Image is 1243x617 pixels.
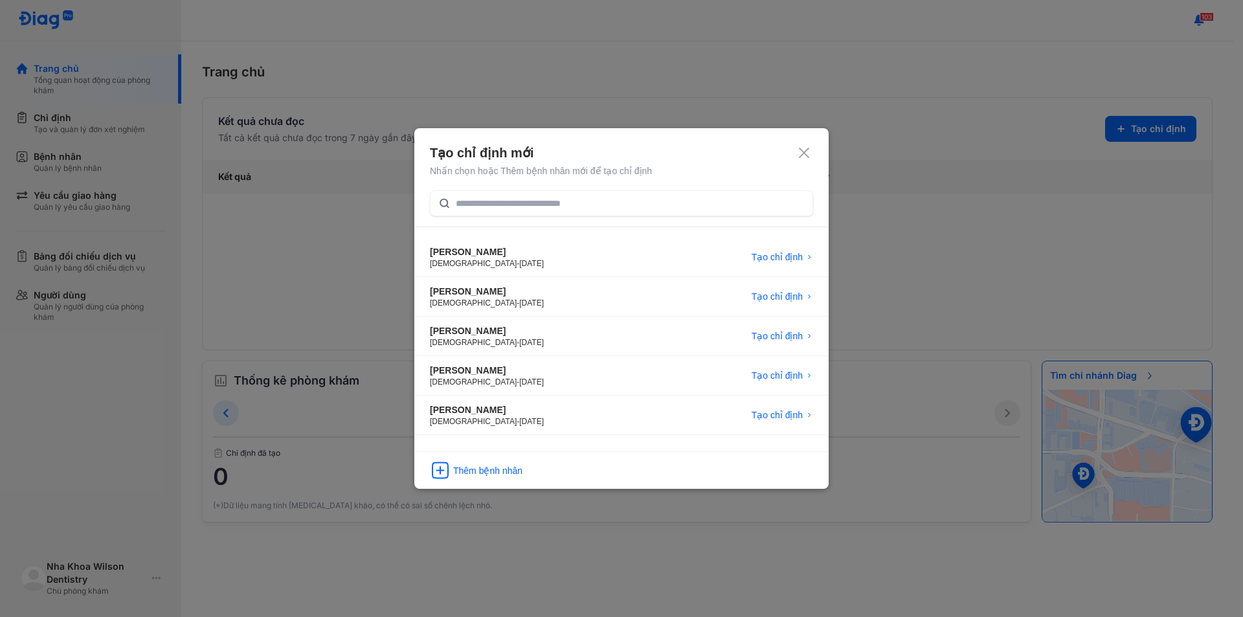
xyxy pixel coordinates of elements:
[517,338,519,347] span: -
[519,377,544,387] span: [DATE]
[519,259,544,268] span: [DATE]
[430,403,544,416] div: [PERSON_NAME]
[430,298,517,308] span: [DEMOGRAPHIC_DATA]
[519,417,544,426] span: [DATE]
[453,464,522,477] div: Thêm bệnh nhân
[430,245,544,258] div: [PERSON_NAME]
[430,259,517,268] span: [DEMOGRAPHIC_DATA]
[752,251,803,264] span: Tạo chỉ định
[430,338,517,347] span: [DEMOGRAPHIC_DATA]
[752,330,803,342] span: Tạo chỉ định
[517,259,519,268] span: -
[519,298,544,308] span: [DATE]
[517,417,519,426] span: -
[517,298,519,308] span: -
[430,364,544,377] div: [PERSON_NAME]
[430,164,813,177] div: Nhấn chọn hoặc Thêm bệnh nhân mới để tạo chỉ định
[430,285,544,298] div: [PERSON_NAME]
[752,290,803,303] span: Tạo chỉ định
[752,409,803,421] span: Tạo chỉ định
[752,369,803,382] span: Tạo chỉ định
[430,417,517,426] span: [DEMOGRAPHIC_DATA]
[430,324,544,337] div: [PERSON_NAME]
[517,377,519,387] span: -
[519,338,544,347] span: [DATE]
[430,377,517,387] span: [DEMOGRAPHIC_DATA]
[430,144,813,162] div: Tạo chỉ định mới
